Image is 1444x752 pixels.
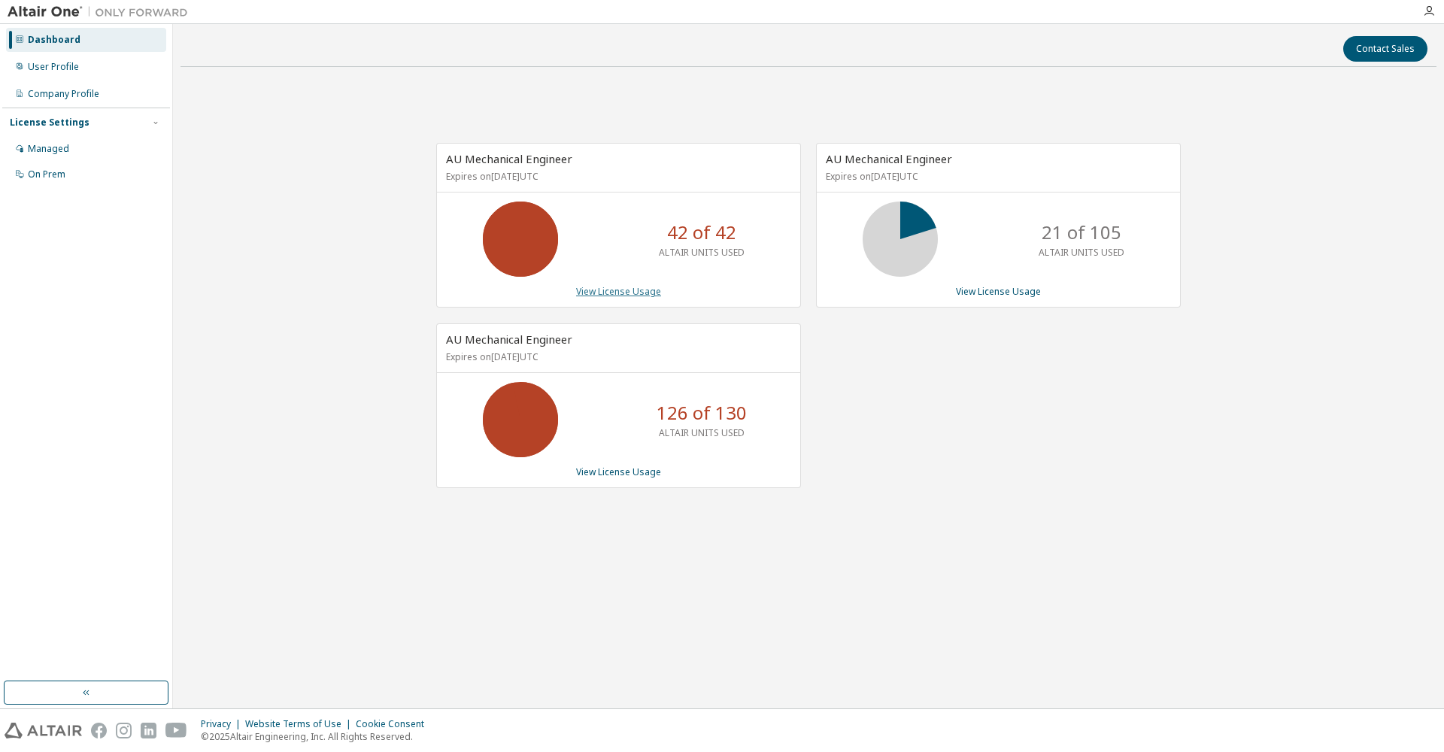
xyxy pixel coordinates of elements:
img: facebook.svg [91,723,107,738]
p: ALTAIR UNITS USED [1039,246,1124,259]
p: © 2025 Altair Engineering, Inc. All Rights Reserved. [201,730,433,743]
p: ALTAIR UNITS USED [659,246,745,259]
p: ALTAIR UNITS USED [659,426,745,439]
div: Website Terms of Use [245,718,356,730]
img: linkedin.svg [141,723,156,738]
div: Managed [28,143,69,155]
div: On Prem [28,168,65,180]
button: Contact Sales [1343,36,1427,62]
img: Altair One [8,5,196,20]
img: instagram.svg [116,723,132,738]
p: Expires on [DATE] UTC [446,350,787,363]
p: 21 of 105 [1042,220,1121,245]
img: youtube.svg [165,723,187,738]
div: Dashboard [28,34,80,46]
div: License Settings [10,117,89,129]
a: View License Usage [576,285,661,298]
div: Cookie Consent [356,718,433,730]
p: Expires on [DATE] UTC [446,170,787,183]
span: AU Mechanical Engineer [826,151,952,166]
span: AU Mechanical Engineer [446,151,572,166]
div: Privacy [201,718,245,730]
div: Company Profile [28,88,99,100]
p: 126 of 130 [657,400,747,426]
a: View License Usage [956,285,1041,298]
span: AU Mechanical Engineer [446,332,572,347]
a: View License Usage [576,465,661,478]
p: 42 of 42 [667,220,736,245]
div: User Profile [28,61,79,73]
p: Expires on [DATE] UTC [826,170,1167,183]
img: altair_logo.svg [5,723,82,738]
